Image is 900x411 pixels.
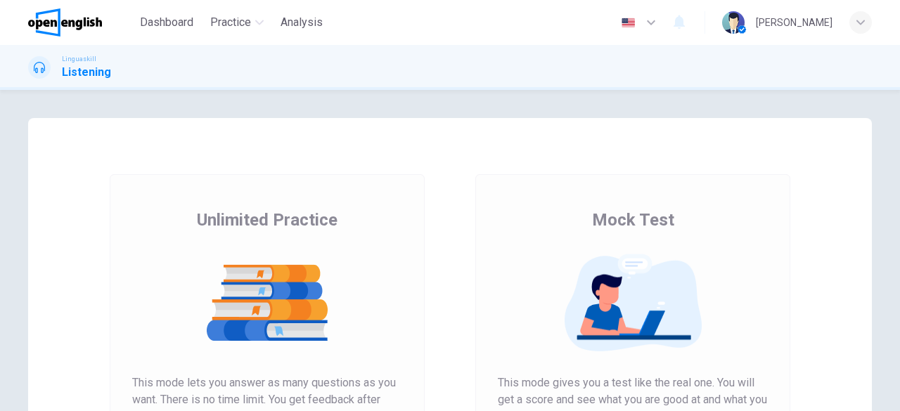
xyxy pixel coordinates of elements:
h1: Listening [62,64,111,81]
button: Analysis [275,10,328,35]
span: Analysis [281,14,323,31]
button: Dashboard [134,10,199,35]
span: Unlimited Practice [197,209,337,231]
span: Mock Test [592,209,674,231]
span: Linguaskill [62,54,96,64]
a: OpenEnglish logo [28,8,134,37]
button: Practice [205,10,269,35]
div: [PERSON_NAME] [756,14,832,31]
span: Dashboard [140,14,193,31]
span: Practice [210,14,251,31]
img: Profile picture [722,11,745,34]
img: OpenEnglish logo [28,8,102,37]
img: en [619,18,637,28]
